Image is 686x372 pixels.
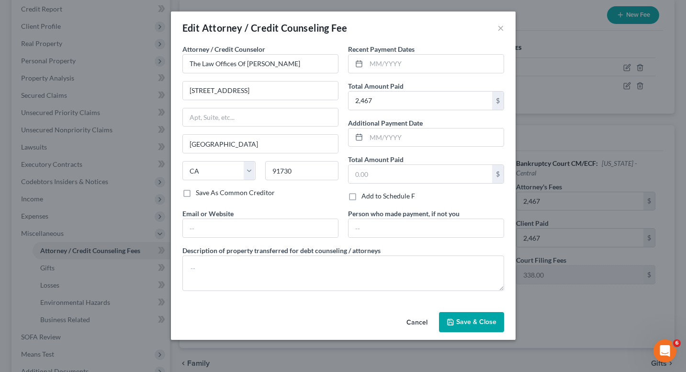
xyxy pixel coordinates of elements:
div: $ [492,165,504,183]
input: -- [349,219,504,237]
span: 6 [673,339,681,347]
label: Add to Schedule F [361,191,415,201]
button: × [497,22,504,34]
label: Description of property transferred for debt counseling / attorneys [182,245,381,256]
label: Email or Website [182,209,234,219]
input: MM/YYYY [366,55,504,73]
span: Attorney / Credit Counseling Fee [202,22,348,34]
input: Search creditor by name... [182,54,338,73]
input: Enter city... [183,135,338,153]
label: Total Amount Paid [348,154,404,164]
input: Enter address... [183,81,338,100]
input: Enter zip... [265,161,338,180]
input: 0.00 [349,165,492,183]
iframe: Intercom live chat [653,339,676,362]
span: Save & Close [456,318,496,326]
label: Additional Payment Date [348,118,423,128]
div: $ [492,92,504,110]
label: Recent Payment Dates [348,44,415,54]
input: -- [183,219,338,237]
label: Person who made payment, if not you [348,209,460,219]
span: Attorney / Credit Counselor [182,45,265,53]
label: Total Amount Paid [348,81,404,91]
input: MM/YYYY [366,128,504,147]
button: Cancel [399,313,435,332]
input: 0.00 [349,92,492,110]
span: Edit [182,22,200,34]
input: Apt, Suite, etc... [183,108,338,127]
label: Save As Common Creditor [196,188,275,198]
button: Save & Close [439,312,504,332]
